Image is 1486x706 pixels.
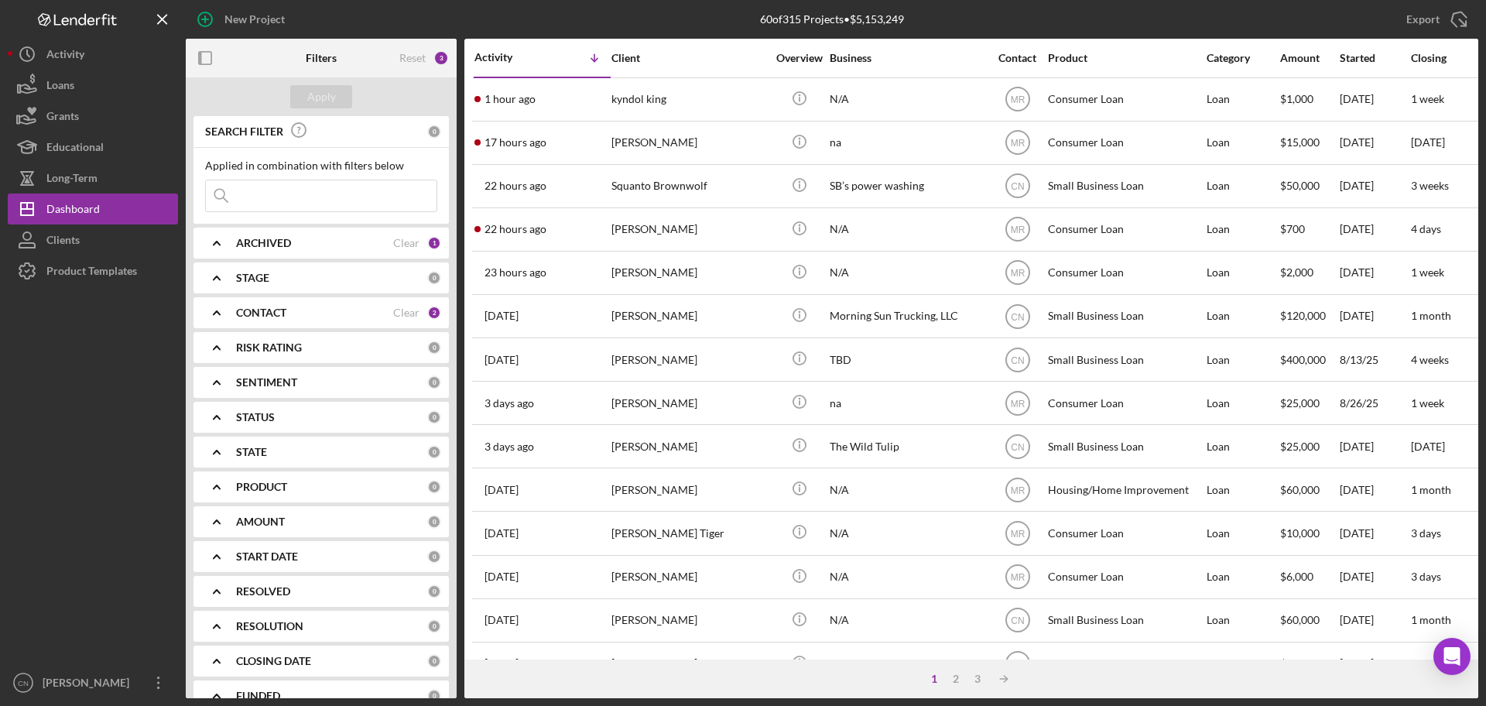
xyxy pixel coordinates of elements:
[484,397,534,410] time: 2025-08-26 20:59
[1411,570,1441,583] time: 3 days
[1048,209,1203,250] div: Consumer Loan
[1011,181,1024,192] text: CN
[484,93,536,105] time: 2025-08-29 15:23
[830,512,984,553] div: N/A
[205,159,437,172] div: Applied in combination with filters below
[1433,638,1471,675] div: Open Intercom Messenger
[1411,483,1451,496] time: 1 month
[1011,441,1024,452] text: CN
[1048,426,1203,467] div: Small Business Loan
[1010,94,1025,105] text: MR
[1010,529,1025,540] text: MR
[1048,512,1203,553] div: Consumer Loan
[830,296,984,337] div: Morning Sun Trucking, LLC
[1207,122,1279,163] div: Loan
[1010,659,1025,670] text: MR
[484,614,519,626] time: 2025-08-22 14:31
[611,382,766,423] div: [PERSON_NAME]
[427,306,441,320] div: 2
[1010,268,1025,279] text: MR
[1340,426,1409,467] div: [DATE]
[427,125,441,139] div: 0
[46,194,100,228] div: Dashboard
[1207,557,1279,598] div: Loan
[8,132,178,163] a: Educational
[611,426,766,467] div: [PERSON_NAME]
[1048,339,1203,380] div: Small Business Loan
[611,79,766,120] div: kyndol king
[1011,311,1024,322] text: CN
[945,673,967,685] div: 2
[236,690,280,702] b: FUNDED
[236,237,291,249] b: ARCHIVED
[1207,209,1279,250] div: Loan
[1048,643,1203,684] div: Consumer Loan
[1391,4,1478,35] button: Export
[8,101,178,132] button: Grants
[1280,52,1338,64] div: Amount
[611,600,766,641] div: [PERSON_NAME]
[427,480,441,494] div: 0
[8,39,178,70] button: Activity
[399,52,426,64] div: Reset
[8,194,178,224] a: Dashboard
[1048,52,1203,64] div: Product
[830,52,984,64] div: Business
[186,4,300,35] button: New Project
[1411,222,1441,235] time: 4 days
[1340,252,1409,293] div: [DATE]
[1207,52,1279,64] div: Category
[1010,398,1025,409] text: MR
[1340,382,1409,423] div: 8/26/25
[611,52,766,64] div: Client
[1207,252,1279,293] div: Loan
[611,469,766,510] div: [PERSON_NAME]
[46,70,74,105] div: Loans
[236,481,287,493] b: PRODUCT
[1280,643,1338,684] div: $40,000
[1280,122,1338,163] div: $15,000
[427,271,441,285] div: 0
[46,163,98,197] div: Long-Term
[611,643,766,684] div: [PERSON_NAME]
[830,122,984,163] div: na
[236,585,290,598] b: RESOLVED
[1207,296,1279,337] div: Loan
[830,209,984,250] div: N/A
[236,341,302,354] b: RISK RATING
[1207,166,1279,207] div: Loan
[1411,179,1449,192] time: 3 weeks
[1411,440,1445,453] time: [DATE]
[1011,355,1024,365] text: CN
[1010,485,1025,495] text: MR
[8,255,178,286] button: Product Templates
[611,252,766,293] div: [PERSON_NAME]
[427,375,441,389] div: 0
[46,255,137,290] div: Product Templates
[611,166,766,207] div: Squanto Brownwolf
[830,643,984,684] div: N/A
[236,411,275,423] b: STATUS
[1207,339,1279,380] div: Loan
[1280,339,1338,380] div: $400,000
[236,446,267,458] b: STATE
[760,13,904,26] div: 60 of 315 Projects • $5,153,249
[1280,296,1338,337] div: $120,000
[46,39,84,74] div: Activity
[1340,339,1409,380] div: 8/13/25
[770,52,828,64] div: Overview
[427,445,441,459] div: 0
[1340,296,1409,337] div: [DATE]
[611,122,766,163] div: [PERSON_NAME]
[1340,469,1409,510] div: [DATE]
[1411,309,1451,322] time: 1 month
[1048,557,1203,598] div: Consumer Loan
[1010,224,1025,235] text: MR
[1048,600,1203,641] div: Small Business Loan
[1340,643,1409,684] div: [DATE]
[393,307,419,319] div: Clear
[224,4,285,35] div: New Project
[830,426,984,467] div: The Wild Tulip
[484,223,546,235] time: 2025-08-28 18:21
